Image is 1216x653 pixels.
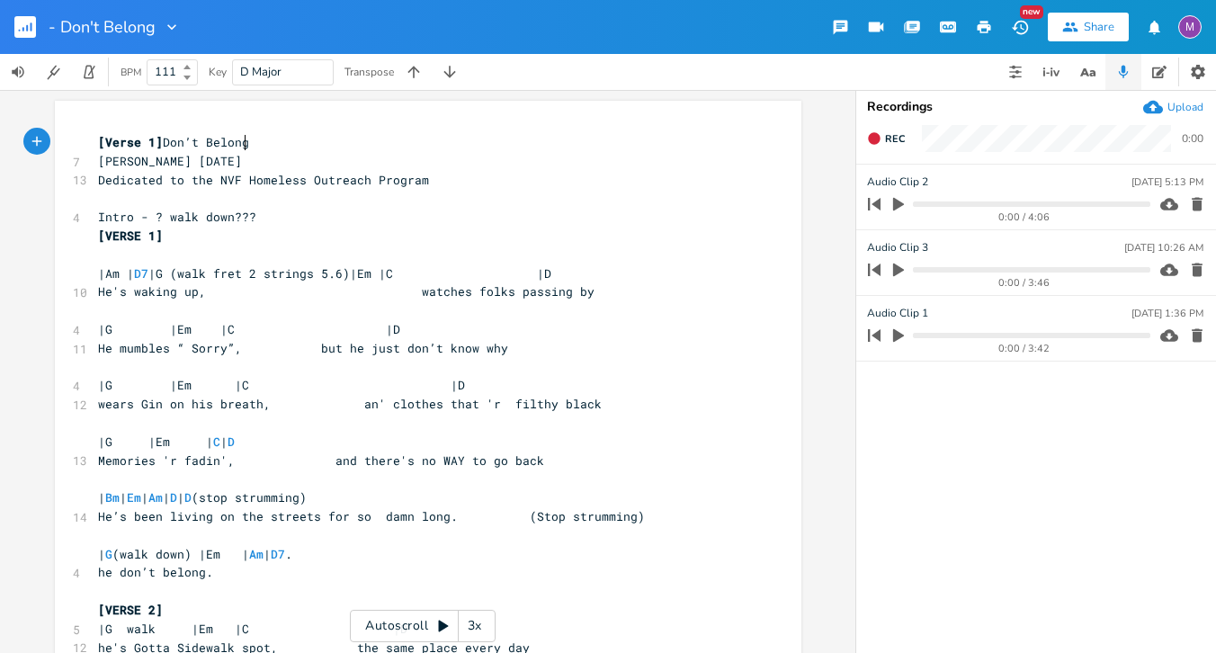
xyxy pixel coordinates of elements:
[899,278,1150,288] div: 0:00 / 3:46
[98,546,292,562] span: | (walk down) |Em | | .
[1020,5,1043,19] div: New
[98,209,256,225] span: Intro - ? walk down???
[899,344,1150,353] div: 0:00 / 3:42
[98,321,400,337] span: |G |Em |C |D
[1048,13,1129,41] button: Share
[49,19,156,35] span: - Don't Belong
[105,489,120,505] span: Bm
[1002,11,1038,43] button: New
[899,212,1150,222] div: 0:00 / 4:06
[213,434,220,450] span: C
[98,377,465,393] span: |G |Em |C |D
[209,67,227,77] div: Key
[98,489,307,505] span: | | | | | (stop strumming)
[271,546,285,562] span: D7
[459,610,491,642] div: 3x
[105,546,112,562] span: G
[98,134,249,150] span: Don’t Belong
[1131,177,1203,187] div: [DATE] 5:13 PM
[1084,19,1114,35] div: Share
[98,340,508,356] span: He mumbles “ Sorry”, but he just don’t know why
[98,172,429,188] span: Dedicated to the NVF Homeless Outreach Program
[98,283,595,300] span: He's waking up, watches folks passing by
[98,508,645,524] span: He’s been living on the streets for so damn long. (Stop strumming)
[228,434,235,450] span: D
[98,564,213,580] span: he don’t belong.
[1167,100,1203,114] div: Upload
[1124,243,1203,253] div: [DATE] 10:26 AM
[860,124,912,153] button: Rec
[350,610,496,642] div: Autoscroll
[121,67,141,77] div: BPM
[344,67,394,77] div: Transpose
[98,153,242,169] span: [PERSON_NAME] [DATE]
[867,305,928,322] span: Audio Clip 1
[1178,6,1202,48] button: M
[98,434,235,450] span: |G |Em | |
[867,174,928,191] span: Audio Clip 2
[170,489,177,505] span: D
[867,101,1205,113] div: Recordings
[1178,15,1202,39] div: melindameshad
[867,239,928,256] span: Audio Clip 3
[127,489,141,505] span: Em
[1143,97,1203,117] button: Upload
[134,265,148,282] span: D7
[249,546,264,562] span: Am
[148,489,163,505] span: Am
[98,134,163,150] span: [Verse 1]
[98,396,602,412] span: wears Gin on his breath, an' clothes that 'r filthy black
[1182,133,1203,144] div: 0:00
[98,621,407,637] span: |G walk |Em |C |D
[885,132,905,146] span: Rec
[184,489,192,505] span: D
[98,265,551,282] span: |Am | |G (walk fret 2 strings 5.6)|Em |C |D
[98,228,163,244] span: [VERSE 1]
[98,452,544,469] span: Memories 'r fadin', and there's no WAY to go back
[240,64,282,80] span: D Major
[1131,309,1203,318] div: [DATE] 1:36 PM
[98,602,163,618] span: [VERSE 2]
